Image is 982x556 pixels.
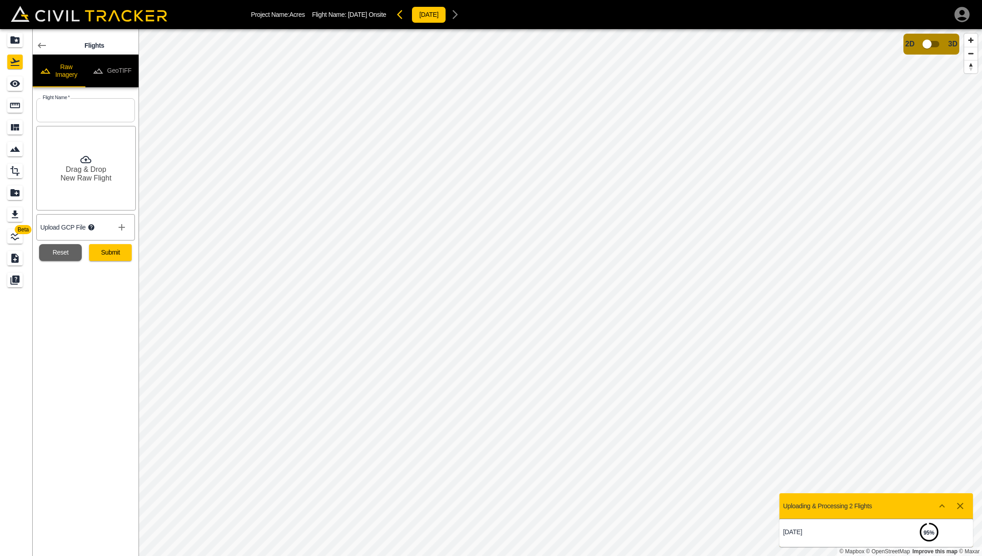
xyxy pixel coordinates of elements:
a: Map feedback [913,548,957,555]
span: 2D [905,40,914,48]
a: Maxar [959,548,980,555]
button: Show more [933,497,951,515]
span: 3D [948,40,957,48]
span: [DATE] Onsite [348,11,386,18]
canvas: Map [139,29,982,556]
a: OpenStreetMap [866,548,910,555]
a: Mapbox [839,548,864,555]
p: Uploading & Processing 2 Flights [783,502,872,510]
button: Zoom out [964,47,977,60]
p: Flight Name: [312,11,386,18]
button: [DATE] [412,6,446,23]
p: Project Name: Acres [251,11,305,18]
button: Zoom in [964,34,977,47]
p: [DATE] [783,528,876,536]
button: Reset bearing to north [964,60,977,73]
img: Civil Tracker [11,6,167,22]
strong: 95 % [923,530,934,536]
